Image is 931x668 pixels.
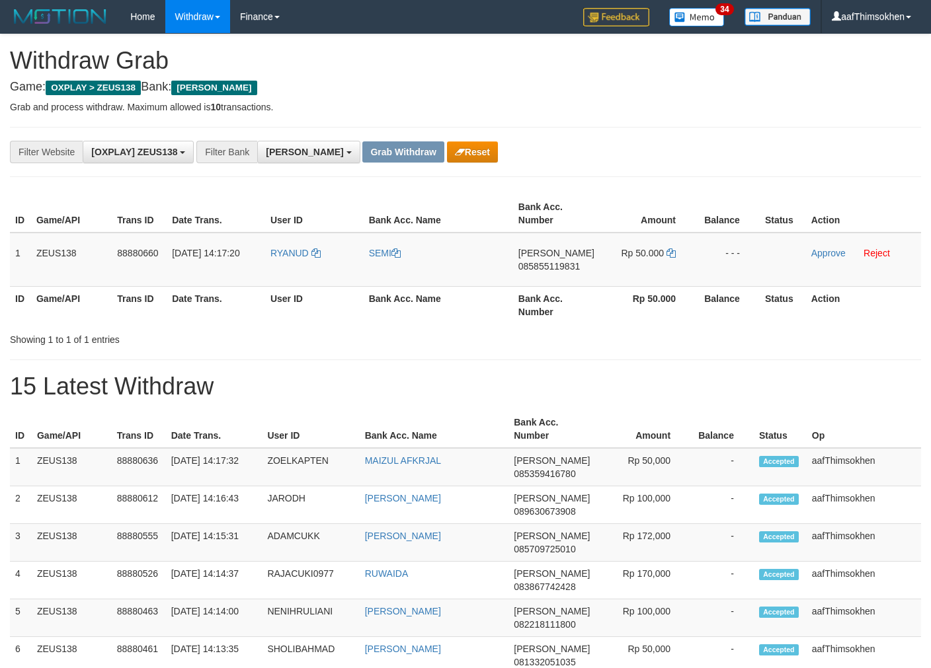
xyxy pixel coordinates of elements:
td: ZEUS138 [32,524,112,562]
div: Filter Bank [196,141,257,163]
td: 2 [10,486,32,524]
td: aafThimsokhen [807,599,921,637]
span: [PERSON_NAME] [514,493,590,503]
div: Filter Website [10,141,83,163]
td: - [690,599,754,637]
span: Copy 085709725010 to clipboard [514,544,575,554]
th: Game/API [31,195,112,233]
td: 3 [10,524,32,562]
th: User ID [262,410,359,448]
th: Amount [595,410,690,448]
span: Copy 085359416780 to clipboard [514,468,575,479]
td: RAJACUKI0977 [262,562,359,599]
td: [DATE] 14:16:43 [166,486,263,524]
td: 5 [10,599,32,637]
span: Rp 50.000 [622,248,665,258]
th: Game/API [32,410,112,448]
th: User ID [265,195,364,233]
button: [PERSON_NAME] [257,141,360,163]
span: Copy 089630673908 to clipboard [514,506,575,517]
td: aafThimsokhen [807,524,921,562]
span: Copy 082218111800 to clipboard [514,619,575,630]
span: Accepted [759,607,799,618]
th: ID [10,195,31,233]
button: Reset [447,141,498,163]
a: [PERSON_NAME] [365,493,441,503]
td: ADAMCUKK [262,524,359,562]
td: 1 [10,448,32,486]
td: Rp 172,000 [595,524,690,562]
button: Grab Withdraw [362,141,444,163]
th: Status [754,410,807,448]
th: Bank Acc. Number [513,195,600,233]
td: aafThimsokhen [807,486,921,524]
td: [DATE] 14:15:31 [166,524,263,562]
td: 4 [10,562,32,599]
img: Button%20Memo.svg [669,8,725,26]
td: JARODH [262,486,359,524]
a: [PERSON_NAME] [365,606,441,616]
td: 88880612 [112,486,166,524]
th: Date Trans. [166,410,263,448]
span: [OXPLAY] ZEUS138 [91,147,177,157]
td: 1 [10,233,31,287]
div: Showing 1 to 1 of 1 entries [10,328,378,346]
td: Rp 100,000 [595,599,690,637]
a: [PERSON_NAME] [365,531,441,541]
span: Accepted [759,569,799,580]
th: Balance [690,410,754,448]
td: - [690,562,754,599]
img: Feedback.jpg [583,8,649,26]
td: - - - [696,233,760,287]
span: 34 [715,3,733,15]
td: Rp 170,000 [595,562,690,599]
td: 88880636 [112,448,166,486]
th: Balance [696,195,760,233]
span: [PERSON_NAME] [514,531,590,541]
th: Action [806,195,921,233]
td: - [690,448,754,486]
img: MOTION_logo.png [10,7,110,26]
th: Balance [696,286,760,324]
th: User ID [265,286,364,324]
th: Trans ID [112,195,167,233]
td: ZOELKAPTEN [262,448,359,486]
td: [DATE] 14:17:32 [166,448,263,486]
span: [PERSON_NAME] [518,248,594,258]
span: 88880660 [117,248,158,258]
td: Rp 100,000 [595,486,690,524]
span: Accepted [759,644,799,655]
span: Copy 081332051035 to clipboard [514,657,575,667]
button: [OXPLAY] ZEUS138 [83,141,194,163]
a: MAIZUL AFKRJAL [365,455,441,466]
td: 88880526 [112,562,166,599]
span: OXPLAY > ZEUS138 [46,81,141,95]
th: Rp 50.000 [600,286,696,324]
p: Grab and process withdraw. Maximum allowed is transactions. [10,100,921,114]
a: Approve [811,248,846,258]
span: Accepted [759,531,799,542]
th: Date Trans. [167,286,265,324]
img: panduan.png [745,8,811,26]
span: Accepted [759,494,799,505]
span: [PERSON_NAME] [266,147,343,157]
td: NENIHRULIANI [262,599,359,637]
th: Trans ID [112,286,167,324]
th: Amount [600,195,696,233]
h4: Game: Bank: [10,81,921,94]
span: [DATE] 14:17:20 [172,248,239,258]
th: Op [807,410,921,448]
span: [PERSON_NAME] [514,644,590,654]
a: Reject [864,248,890,258]
th: Trans ID [112,410,166,448]
th: Bank Acc. Number [513,286,600,324]
th: Bank Acc. Name [364,286,513,324]
th: Bank Acc. Number [508,410,595,448]
span: Copy 085855119831 to clipboard [518,261,580,272]
td: aafThimsokhen [807,448,921,486]
span: [PERSON_NAME] [171,81,257,95]
td: ZEUS138 [32,562,112,599]
a: RUWAIDA [365,568,409,579]
td: aafThimsokhen [807,562,921,599]
td: - [690,486,754,524]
